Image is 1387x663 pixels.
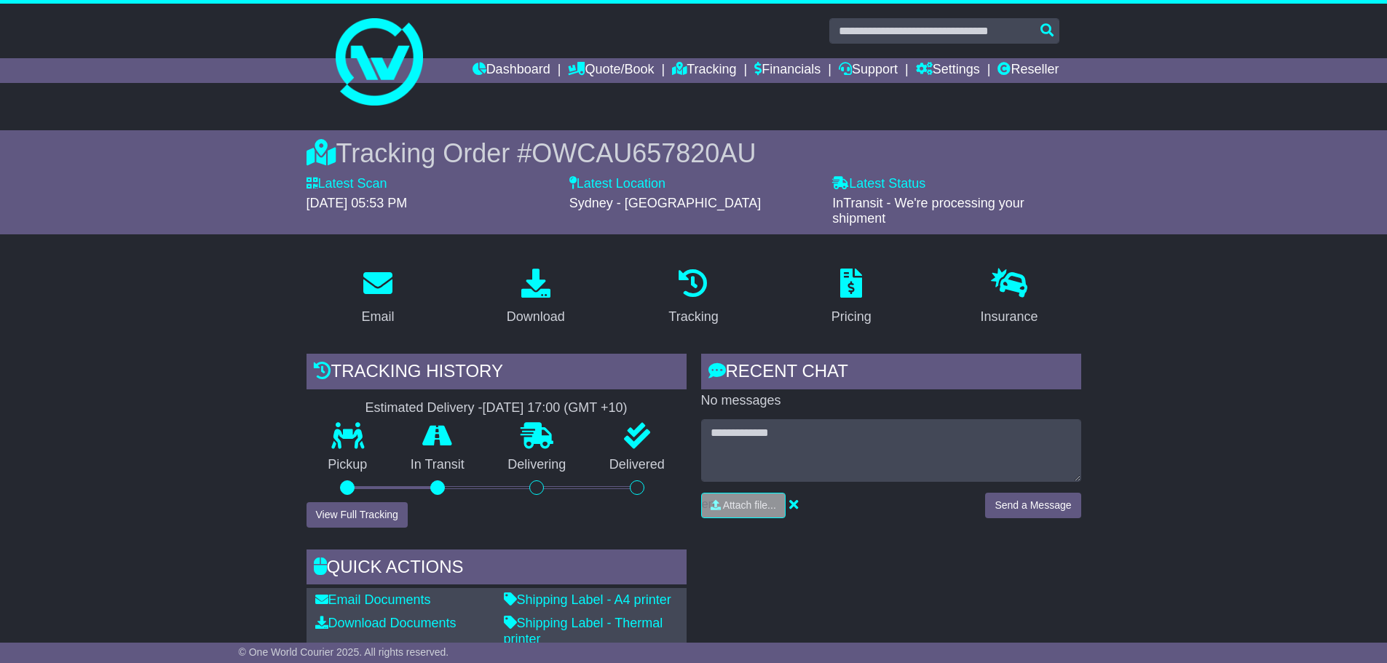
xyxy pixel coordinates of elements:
div: Tracking [668,307,718,327]
a: Settings [916,58,980,83]
div: Estimated Delivery - [307,400,687,416]
a: Pricing [822,263,881,332]
div: Download [507,307,565,327]
div: Pricing [831,307,872,327]
label: Latest Location [569,176,665,192]
label: Latest Scan [307,176,387,192]
div: Tracking history [307,354,687,393]
span: Sydney - [GEOGRAPHIC_DATA] [569,196,761,210]
a: Download [497,263,574,332]
span: OWCAU657820AU [532,138,756,168]
a: Quote/Book [568,58,654,83]
a: Support [839,58,898,83]
div: [DATE] 17:00 (GMT +10) [483,400,628,416]
label: Latest Status [832,176,925,192]
a: Email Documents [315,592,431,607]
p: No messages [701,393,1081,409]
button: View Full Tracking [307,502,408,528]
a: Dashboard [473,58,550,83]
div: Tracking Order # [307,138,1081,169]
div: Quick Actions [307,549,687,589]
a: Reseller [997,58,1059,83]
a: Shipping Label - Thermal printer [504,616,663,646]
a: Email [352,263,403,332]
a: Insurance [971,263,1048,332]
p: Delivered [588,457,687,473]
div: Email [361,307,394,327]
span: © One World Courier 2025. All rights reserved. [239,646,449,658]
a: Tracking [659,263,727,332]
button: Send a Message [985,493,1080,518]
div: RECENT CHAT [701,354,1081,393]
a: Shipping Label - A4 printer [504,592,671,607]
p: Delivering [486,457,588,473]
a: Download Documents [315,616,457,630]
a: Tracking [672,58,736,83]
span: [DATE] 05:53 PM [307,196,408,210]
p: In Transit [389,457,486,473]
p: Pickup [307,457,390,473]
span: InTransit - We're processing your shipment [832,196,1024,226]
div: Insurance [981,307,1038,327]
a: Financials [754,58,821,83]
